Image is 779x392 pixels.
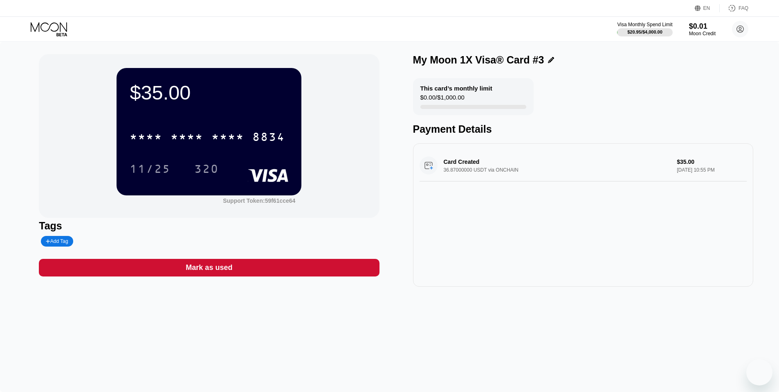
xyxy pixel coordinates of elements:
div: 11/25 [123,159,177,179]
div: My Moon 1X Visa® Card #3 [413,54,544,66]
div: Support Token: 59f61cce64 [223,197,295,204]
div: 320 [188,159,225,179]
div: $0.01 [689,22,716,31]
div: 8834 [252,131,285,145]
iframe: Button to launch messaging window [746,359,772,385]
div: Payment Details [413,123,753,135]
div: EN [703,5,710,11]
div: $0.01Moon Credit [689,22,716,36]
div: FAQ [720,4,748,12]
div: FAQ [739,5,748,11]
div: Mark as used [39,259,379,276]
div: $0.00 / $1,000.00 [420,94,465,105]
div: Moon Credit [689,31,716,36]
div: EN [695,4,720,12]
div: This card’s monthly limit [420,85,492,92]
div: Visa Monthly Spend Limit [617,22,672,27]
div: $20.95 / $4,000.00 [627,29,662,34]
div: Add Tag [46,238,68,244]
div: Add Tag [41,236,73,247]
div: Visa Monthly Spend Limit$20.95/$4,000.00 [617,22,672,36]
div: $35.00 [130,81,288,104]
div: 11/25 [130,163,171,177]
div: Tags [39,220,379,232]
div: Mark as used [186,263,232,272]
div: Support Token:59f61cce64 [223,197,295,204]
div: 320 [194,163,219,177]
